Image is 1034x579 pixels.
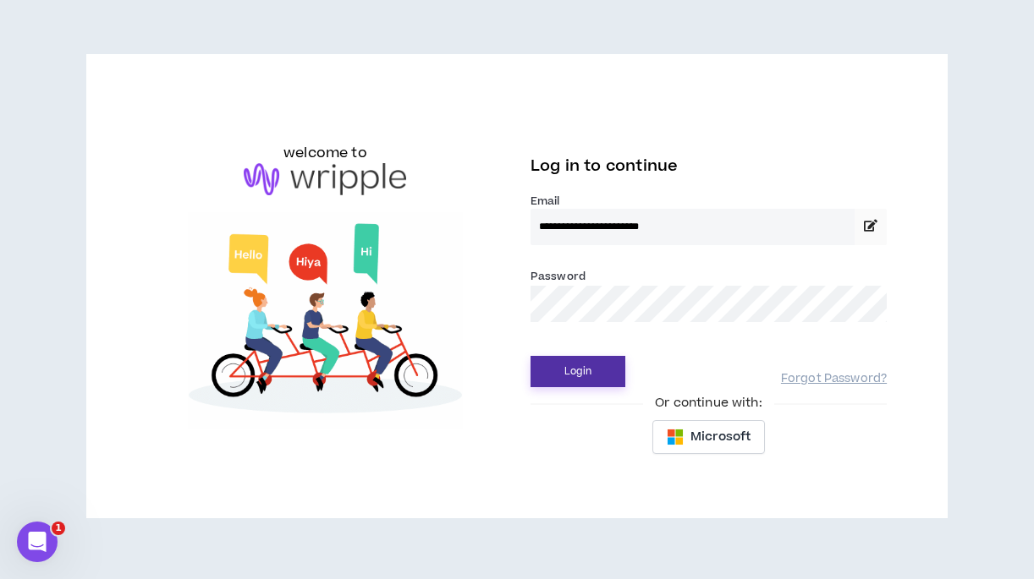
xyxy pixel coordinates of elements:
label: Password [531,269,586,284]
h6: welcome to [283,143,367,163]
span: 1 [52,522,65,535]
span: Microsoft [690,428,751,446]
button: Login [531,356,625,387]
a: Forgot Password? [781,371,887,387]
span: Or continue with: [643,394,773,412]
label: Email [531,194,887,209]
span: Log in to continue [531,156,678,177]
img: logo-brand.png [244,163,406,195]
button: Microsoft [652,420,765,454]
img: Welcome to Wripple [147,212,503,429]
iframe: Intercom live chat [17,522,58,562]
